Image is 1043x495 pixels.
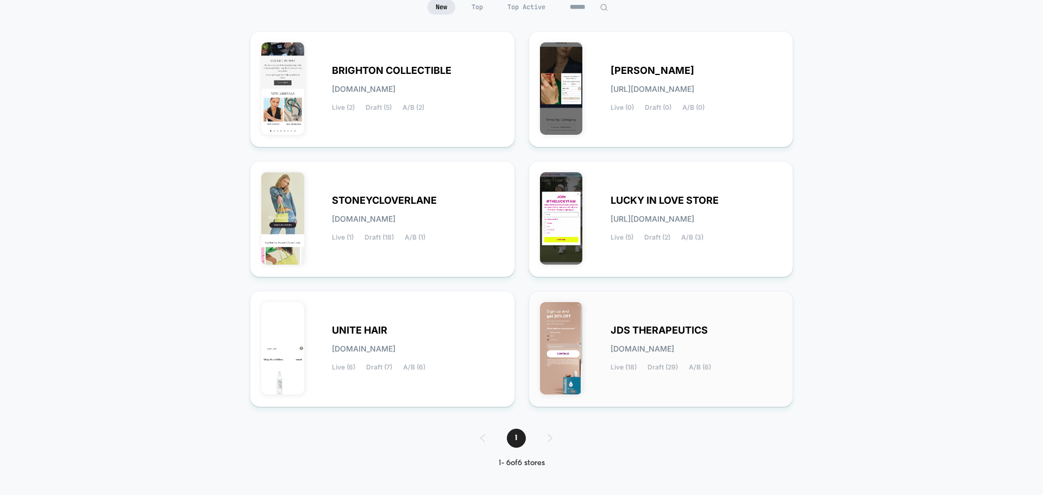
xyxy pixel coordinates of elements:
[332,215,395,223] span: [DOMAIN_NAME]
[689,364,711,371] span: A/B (6)
[644,234,670,241] span: Draft (2)
[611,234,633,241] span: Live (5)
[332,197,437,204] span: STONEYCLOVERLANE
[403,364,425,371] span: A/B (6)
[681,234,703,241] span: A/B (3)
[261,302,304,394] img: UNITE_HAIR
[540,42,583,135] img: MARK_HENRY_JEWELRY
[648,364,678,371] span: Draft (29)
[469,459,574,468] div: 1 - 6 of 6 stores
[332,85,395,93] span: [DOMAIN_NAME]
[365,234,394,241] span: Draft (18)
[611,197,719,204] span: LUCKY IN LOVE STORE
[611,345,674,353] span: [DOMAIN_NAME]
[611,104,634,111] span: Live (0)
[261,172,304,265] img: STONEYCLOVERLANE
[405,234,425,241] span: A/B (1)
[332,104,355,111] span: Live (2)
[366,364,392,371] span: Draft (7)
[332,364,355,371] span: Live (6)
[403,104,424,111] span: A/B (2)
[332,234,354,241] span: Live (1)
[261,42,304,135] img: BRIGHTON_COLLECTIBLES
[645,104,671,111] span: Draft (0)
[540,172,583,265] img: LUCKY_IN_LOVE_STORE
[600,3,608,11] img: edit
[332,327,387,334] span: UNITE HAIR
[611,215,694,223] span: [URL][DOMAIN_NAME]
[507,429,526,448] span: 1
[332,345,395,353] span: [DOMAIN_NAME]
[540,302,583,394] img: JDS_THERAPEUTICS
[611,67,694,74] span: [PERSON_NAME]
[611,85,694,93] span: [URL][DOMAIN_NAME]
[611,364,637,371] span: Live (18)
[366,104,392,111] span: Draft (5)
[682,104,705,111] span: A/B (0)
[332,67,451,74] span: BRIGHTON COLLECTIBLE
[611,327,708,334] span: JDS THERAPEUTICS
